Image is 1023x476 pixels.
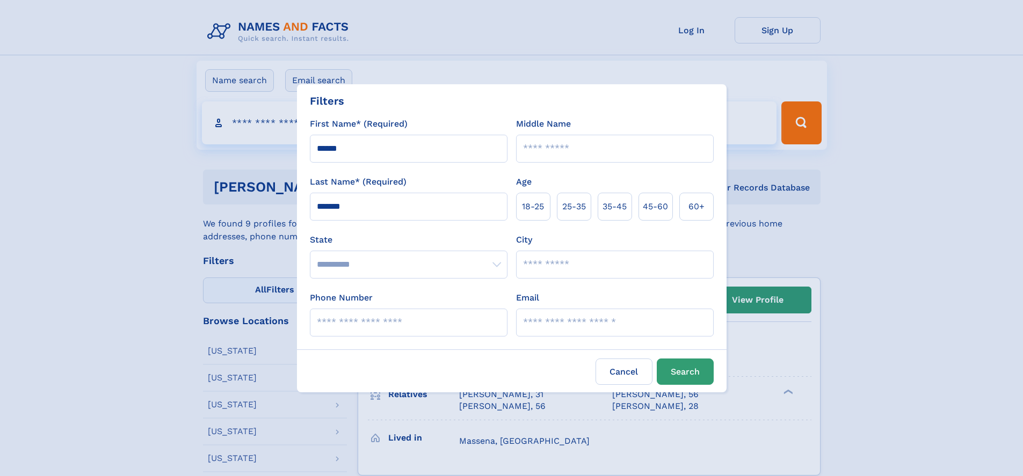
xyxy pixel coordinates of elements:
[516,175,532,188] label: Age
[643,200,668,213] span: 45‑60
[657,358,714,385] button: Search
[562,200,586,213] span: 25‑35
[516,291,539,304] label: Email
[688,200,705,213] span: 60+
[310,93,344,109] div: Filters
[310,291,373,304] label: Phone Number
[522,200,544,213] span: 18‑25
[310,118,408,130] label: First Name* (Required)
[310,233,507,246] label: State
[603,200,627,213] span: 35‑45
[516,233,532,246] label: City
[516,118,571,130] label: Middle Name
[310,175,407,188] label: Last Name* (Required)
[596,358,652,385] label: Cancel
